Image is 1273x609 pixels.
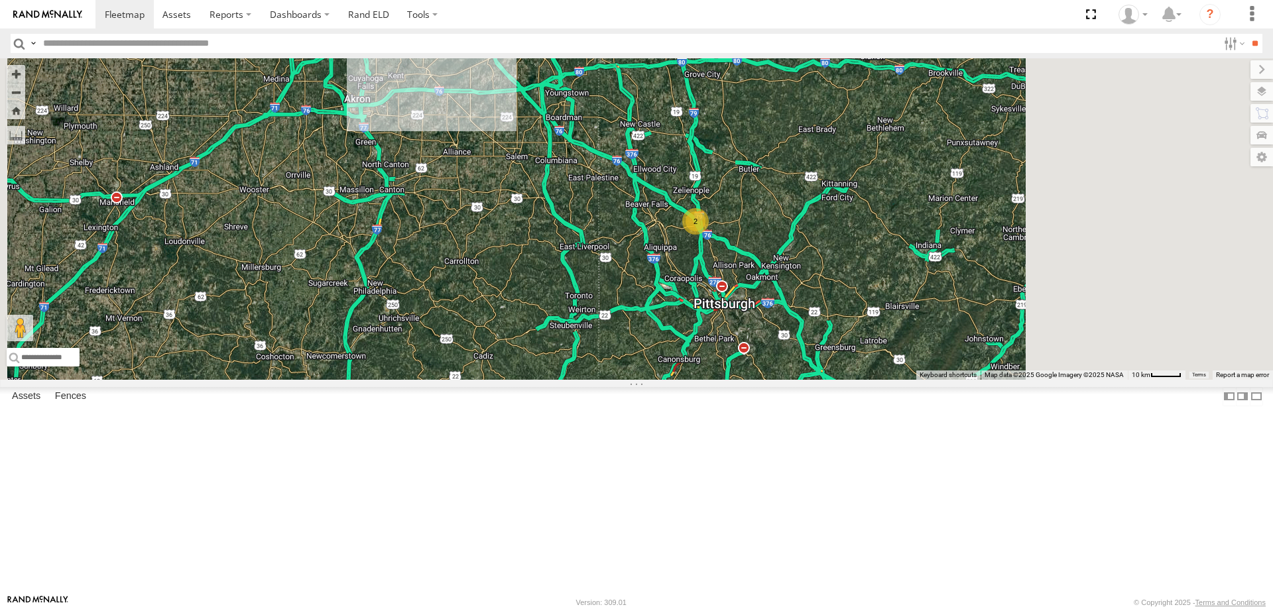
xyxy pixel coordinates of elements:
[1132,371,1150,378] span: 10 km
[1216,371,1269,378] a: Report a map error
[7,126,25,144] label: Measure
[1250,387,1263,406] label: Hide Summary Table
[1192,372,1206,378] a: Terms (opens in new tab)
[1199,4,1221,25] i: ?
[920,370,977,380] button: Keyboard shortcuts
[1236,387,1249,406] label: Dock Summary Table to the Right
[7,596,68,609] a: Visit our Website
[1195,598,1266,606] a: Terms and Conditions
[1128,370,1185,380] button: Map Scale: 10 km per 43 pixels
[1219,34,1247,53] label: Search Filter Options
[28,34,38,53] label: Search Query
[985,371,1124,378] span: Map data ©2025 Google Imagery ©2025 NASA
[7,315,33,341] button: Drag Pegman onto the map to open Street View
[13,10,82,19] img: rand-logo.svg
[1223,387,1236,406] label: Dock Summary Table to the Left
[576,598,627,606] div: Version: 309.01
[682,208,709,235] div: 2
[1250,148,1273,166] label: Map Settings
[7,101,25,119] button: Zoom Home
[1134,598,1266,606] div: © Copyright 2025 -
[1114,5,1152,25] div: George Steele
[5,387,47,406] label: Assets
[48,387,93,406] label: Fences
[7,83,25,101] button: Zoom out
[7,65,25,83] button: Zoom in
